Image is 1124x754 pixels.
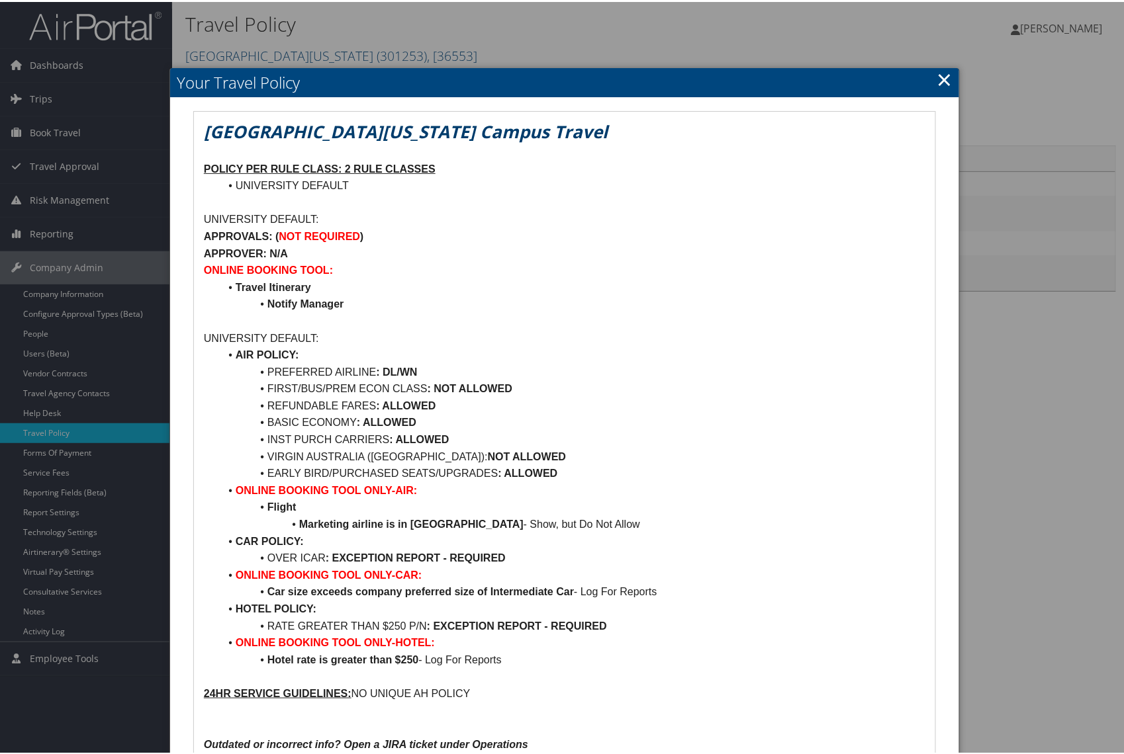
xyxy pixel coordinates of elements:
[204,263,333,274] strong: ONLINE BOOKING TOOL:
[267,499,297,511] strong: Flight
[204,328,925,345] p: UNIVERSITY DEFAULT:
[236,635,435,646] strong: ONLINE BOOKING TOOL ONLY-HOTEL:
[220,412,925,429] li: BASIC ECONOMY
[326,550,506,562] strong: : EXCEPTION REPORT - REQUIRED
[204,246,288,257] strong: APPROVER: N/A
[267,652,419,663] strong: Hotel rate is greater than $250
[360,229,363,240] strong: )
[220,616,925,633] li: RATE GREATER THAN $250 P/N
[427,618,607,630] strong: : EXCEPTION REPORT - REQUIRED
[204,209,925,226] p: UNIVERSITY DEFAULT:
[267,296,344,308] strong: Notify Manager
[236,280,311,291] strong: Travel Itinerary
[236,601,316,612] strong: HOTEL POLICY:
[236,347,299,358] strong: AIR POLICY:
[170,66,959,95] h2: Your Travel Policy
[498,466,557,477] strong: : ALLOWED
[275,229,279,240] strong: (
[383,398,436,409] strong: ALLOWED
[220,514,925,531] li: - Show, but Do Not Allow
[488,449,567,460] strong: NOT ALLOWED
[220,175,925,192] li: UNIVERSITY DEFAULT
[299,517,524,528] strong: Marketing airline is in [GEOGRAPHIC_DATA]
[220,649,925,667] li: - Log For Reports
[220,463,925,480] li: EARLY BIRD/PURCHASED SEATS/UPGRADES
[357,415,416,426] strong: : ALLOWED
[204,229,273,240] strong: APPROVALS:
[376,364,417,376] strong: : DL/WN
[220,581,925,599] li: - Log For Reports
[204,737,528,748] em: Outdated or incorrect info? Open a JIRA ticket under Operations
[236,567,422,579] strong: ONLINE BOOKING TOOL ONLY-CAR:
[220,378,925,396] li: FIRST/BUS/PREM ECON CLASS
[376,398,379,409] strong: :
[220,362,925,379] li: PREFERRED AIRLINE
[204,118,608,142] em: [GEOGRAPHIC_DATA][US_STATE] Campus Travel
[267,584,574,595] strong: Car size exceeds company preferred size of Intermediate Car
[220,446,925,464] li: VIRGIN AUSTRALIA ([GEOGRAPHIC_DATA]):
[220,548,925,565] li: OVER ICAR
[204,683,925,700] p: NO UNIQUE AH POLICY
[390,432,449,443] strong: : ALLOWED
[236,483,417,494] strong: ONLINE BOOKING TOOL ONLY-AIR:
[937,64,952,91] a: Close
[204,161,436,173] u: POLICY PER RULE CLASS: 2 RULE CLASSES
[428,381,512,392] strong: : NOT ALLOWED
[220,429,925,446] li: INST PURCH CARRIERS
[204,686,351,697] u: 24HR SERVICE GUIDELINES:
[220,396,925,413] li: REFUNDABLE FARES
[236,534,304,545] strong: CAR POLICY:
[279,229,360,240] strong: NOT REQUIRED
